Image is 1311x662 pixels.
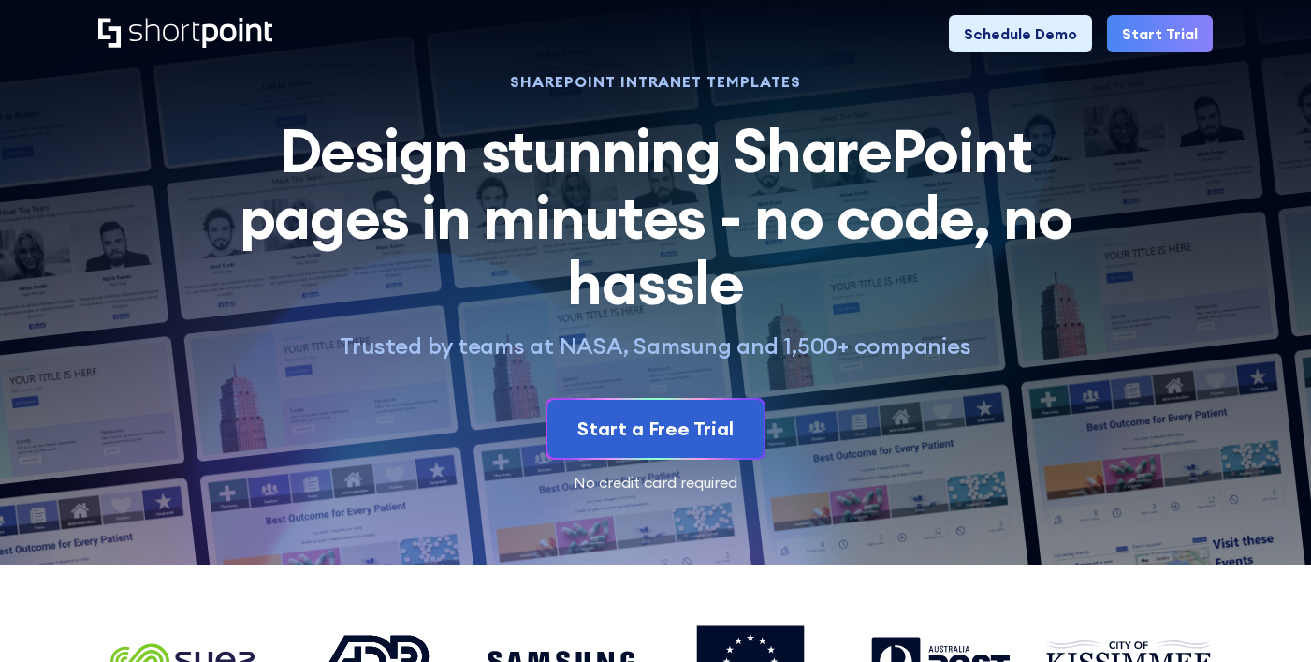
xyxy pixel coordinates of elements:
[1107,15,1213,52] a: Start Trial
[547,400,764,458] a: Start a Free Trial
[218,75,1094,88] h1: SHAREPOINT INTRANET TEMPLATES
[98,475,1213,490] div: No credit card required
[1217,572,1311,662] iframe: Chat Widget
[218,331,1094,360] p: Trusted by teams at NASA, Samsung and 1,500+ companies
[577,415,734,443] div: Start a Free Trial
[218,118,1094,316] h2: Design stunning SharePoint pages in minutes - no code, no hassle
[949,15,1092,52] a: Schedule Demo
[98,18,272,50] a: Home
